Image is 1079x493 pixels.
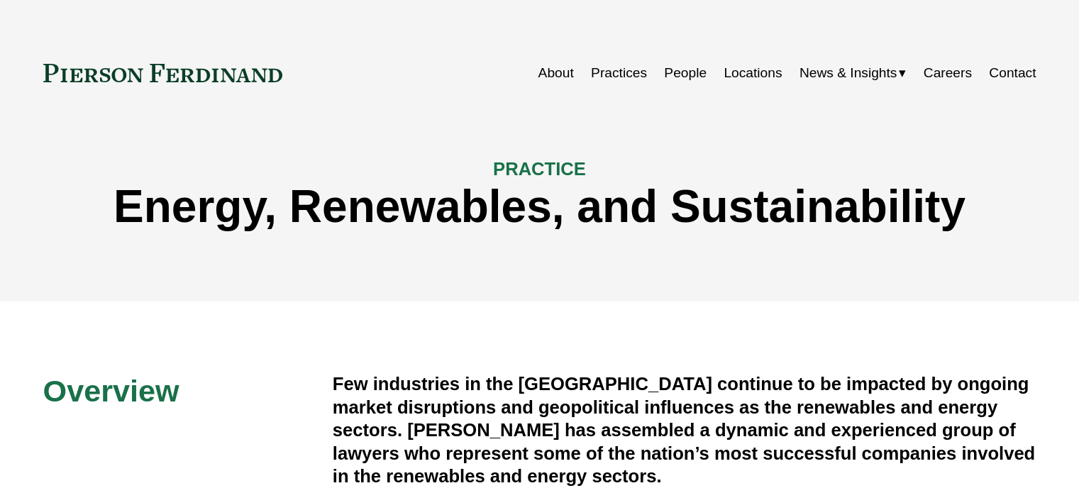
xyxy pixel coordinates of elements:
a: Practices [591,60,647,87]
span: News & Insights [799,61,897,86]
a: Careers [924,60,972,87]
h4: Few industries in the [GEOGRAPHIC_DATA] continue to be impacted by ongoing market disruptions and... [333,372,1036,487]
span: Overview [43,374,179,408]
span: PRACTICE [493,159,586,179]
a: Locations [724,60,782,87]
a: About [538,60,574,87]
a: folder dropdown [799,60,907,87]
a: Contact [989,60,1036,87]
h1: Energy, Renewables, and Sustainability [43,181,1036,233]
a: People [664,60,707,87]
